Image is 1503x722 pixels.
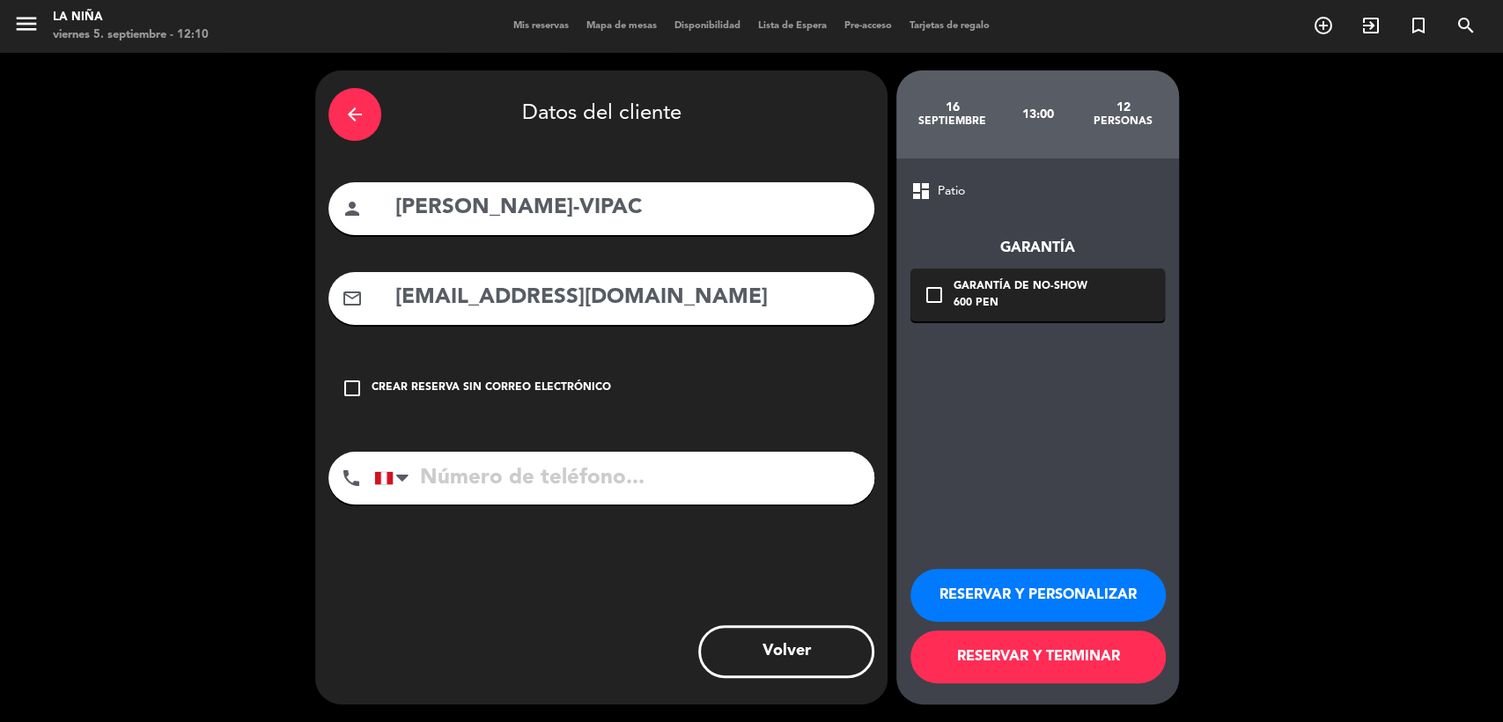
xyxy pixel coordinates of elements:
div: 13:00 [995,84,1080,145]
div: Datos del cliente [328,84,874,145]
input: Número de teléfono... [374,452,874,505]
div: Crear reserva sin correo electrónico [372,379,611,397]
span: Disponibilidad [666,21,749,31]
i: arrow_back [344,104,365,125]
span: Tarjetas de regalo [901,21,998,31]
span: Pre-acceso [836,21,901,31]
i: menu [13,11,40,37]
span: Mis reservas [505,21,578,31]
i: phone [341,468,362,489]
span: dashboard [910,180,932,202]
button: menu [13,11,40,43]
span: Lista de Espera [749,21,836,31]
div: Peru (Perú): +51 [375,453,416,504]
div: 16 [910,100,995,114]
div: La Niña [53,9,209,26]
div: personas [1080,114,1166,129]
i: turned_in_not [1408,15,1429,36]
div: 600 PEN [954,295,1087,313]
i: search [1455,15,1477,36]
i: check_box_outline_blank [924,284,945,306]
i: add_circle_outline [1313,15,1334,36]
span: Mapa de mesas [578,21,666,31]
input: Email del cliente [394,280,861,316]
i: mail_outline [342,288,363,309]
button: RESERVAR Y TERMINAR [910,630,1166,683]
div: 12 [1080,100,1166,114]
input: Nombre del cliente [394,190,861,226]
div: Garantía de no-show [954,278,1087,296]
div: septiembre [910,114,995,129]
button: RESERVAR Y PERSONALIZAR [910,569,1166,622]
div: viernes 5. septiembre - 12:10 [53,26,209,44]
button: Volver [698,625,874,678]
i: check_box_outline_blank [342,378,363,399]
span: Patio [938,181,965,202]
i: exit_to_app [1360,15,1381,36]
div: Garantía [910,237,1165,260]
i: person [342,198,363,219]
